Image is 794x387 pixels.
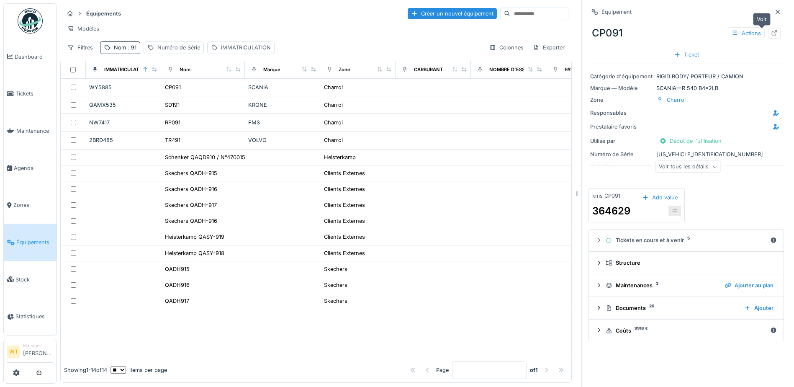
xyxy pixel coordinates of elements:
[489,66,532,73] div: NOMBRE D'ESSIEU
[15,53,53,61] span: Dashboard
[324,153,356,161] div: Heisterkamp
[324,201,365,209] div: Clients Externes
[263,66,280,73] div: Marque
[590,72,653,80] div: Catégorie d'équipement
[324,119,343,126] div: Charroi
[23,343,53,349] div: Manager
[18,8,43,34] img: Badge_color-CXgf-gQk.svg
[588,22,784,44] div: CP091
[721,280,777,291] div: Ajouter au plan
[529,41,568,54] div: Exporter
[4,150,57,187] a: Agenda
[414,66,443,73] div: CARBURANT
[110,366,167,374] div: items per page
[83,10,124,18] strong: Équipements
[590,84,782,92] div: SCANIA — R 540 B4x2LB
[165,185,217,193] div: Skachers QADH-916
[180,66,190,73] div: Nom
[324,83,343,91] div: Charroi
[606,304,737,312] div: Documents
[606,281,718,289] div: Maintenances
[165,153,245,161] div: Schenker QAQD910 / N°470015
[639,192,681,203] div: Add value
[606,259,773,267] div: Structure
[656,135,725,147] div: Début de l'utilisation
[324,281,347,289] div: Skechers
[165,169,217,177] div: Skechers QADH-915
[592,204,630,219] div: 364629
[64,366,107,374] div: Showing 1 - 14 of 14
[165,101,180,109] div: SD191
[590,137,653,145] div: Utilisé par
[590,84,653,92] div: Marque — Modèle
[15,276,53,284] span: Stock
[324,169,365,177] div: Clients Externes
[104,66,148,73] div: IMMATRICULATION
[165,249,224,257] div: Heisterkamp QASY-918
[324,185,365,193] div: Clients Externes
[324,136,343,144] div: Charroi
[590,72,782,80] div: RIGID BODY/ PORTEUR / CAMION
[16,238,53,246] span: Équipements
[4,38,57,75] a: Dashboard
[565,66,576,73] div: PAYS
[592,323,780,338] summary: Coûts9918 €
[592,233,780,248] summary: Tickets en cours et à venir5
[13,201,53,209] span: Zones
[114,44,136,52] div: Nom
[89,119,157,126] div: NW7417
[324,297,347,305] div: Skechers
[324,265,347,273] div: Skechers
[165,265,190,273] div: QADH915
[486,41,527,54] div: Colonnes
[89,101,157,109] div: QAMX535
[221,44,271,52] div: IMMATRICULATION
[4,187,57,224] a: Zones
[16,127,53,135] span: Maintenance
[667,96,686,104] div: Charroi
[530,366,538,374] strong: of 1
[590,123,653,131] div: Prestataire favoris
[590,109,653,117] div: Responsables
[592,192,620,200] div: kms CP091
[753,13,771,25] div: Voir
[4,75,57,113] a: Tickets
[14,164,53,172] span: Agenda
[671,49,702,60] div: Ticket
[7,346,20,358] li: WT
[592,255,780,271] summary: Structure
[408,8,497,19] div: Créer un nouvel équipement
[64,23,103,35] div: Modèles
[324,233,365,241] div: Clients Externes
[7,343,53,363] a: WT Manager[PERSON_NAME]
[165,136,180,144] div: TR491
[165,233,224,241] div: Heisterkamp QASY-919
[248,83,317,91] div: SCANIA
[590,150,653,158] div: Numéro de Série
[248,119,317,126] div: FMS
[655,161,721,173] div: Voir tous les détails
[23,343,53,361] li: [PERSON_NAME]
[324,217,365,225] div: Clients Externes
[64,41,97,54] div: Filtres
[606,236,767,244] div: Tickets en cours et à venir
[165,83,181,91] div: CP091
[592,300,780,316] summary: Documents26Ajouter
[606,327,767,335] div: Coûts
[165,281,190,289] div: QADH916
[324,249,365,257] div: Clients Externes
[248,101,317,109] div: KRONE
[4,112,57,150] a: Maintenance
[590,96,653,104] div: Zone
[126,44,136,51] span: : 91
[436,366,449,374] div: Page
[165,217,217,225] div: Skechers QADH-916
[157,44,200,52] div: Numéro de Série
[4,261,57,298] a: Stock
[165,201,217,209] div: Skechers QADH-917
[590,150,782,158] div: [US_VEHICLE_IDENTIFICATION_NUMBER]
[165,297,189,305] div: QADH917
[324,101,343,109] div: Charroi
[15,312,53,320] span: Statistiques
[89,83,157,91] div: WY5885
